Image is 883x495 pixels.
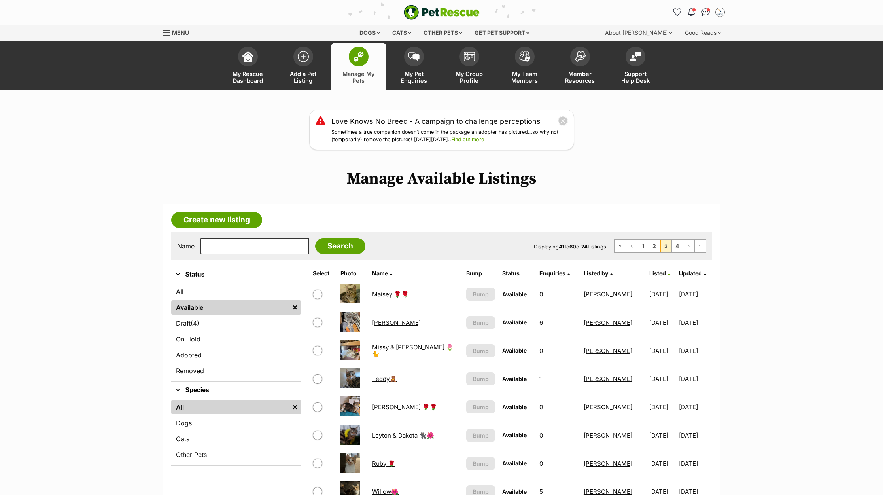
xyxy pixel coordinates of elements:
[536,422,580,449] td: 0
[502,404,527,410] span: Available
[466,457,495,470] button: Bump
[646,281,678,308] td: [DATE]
[372,270,392,277] a: Name
[660,240,671,252] span: Page 3
[451,137,484,142] a: Find out more
[315,238,365,254] input: Search
[172,29,189,36] span: Menu
[714,6,726,19] button: My account
[396,70,432,84] span: My Pet Enquiries
[584,270,608,277] span: Listed by
[171,432,301,446] a: Cats
[539,270,565,277] span: translation missing: en.admin.listings.index.attributes.enquiries
[464,52,475,61] img: group-profile-icon-3fa3cf56718a62981997c0bc7e787c4b2cf8bcc04b72c1350f741eb67cf2f40e.svg
[646,365,678,393] td: [DATE]
[562,70,598,84] span: Member Resources
[536,281,580,308] td: 0
[353,51,364,62] img: manage-my-pets-icon-02211641906a0b7f246fdf0571729dbe1e7629f14944591b6c1af311fb30b64b.svg
[701,8,710,16] img: chat-41dd97257d64d25036548639549fe6c8038ab92f7586957e7f3b1b290dea8141.svg
[372,375,397,383] a: Teddy🧸
[679,25,726,41] div: Good Reads
[502,319,527,326] span: Available
[683,240,694,252] a: Next page
[558,116,568,126] button: close
[534,243,606,250] span: Displaying to of Listings
[404,5,480,20] a: PetRescue
[466,316,495,329] button: Bump
[536,450,580,477] td: 0
[372,270,388,277] span: Name
[649,270,666,277] span: Listed
[584,432,632,439] a: [PERSON_NAME]
[626,240,637,252] a: Previous page
[507,70,543,84] span: My Team Members
[502,432,527,438] span: Available
[386,43,442,90] a: My Pet Enquiries
[716,8,724,16] img: Matleena Pukkila profile pic
[171,212,262,228] a: Create new listing
[473,347,489,355] span: Bump
[387,25,417,41] div: Cats
[679,337,711,364] td: [DATE]
[171,300,289,315] a: Available
[499,267,535,280] th: Status
[688,8,694,16] img: notifications-46538b983faf8c2785f20acdc204bb7945ddae34d4c08c2a6579f10ce5e182be.svg
[502,291,527,298] span: Available
[473,403,489,411] span: Bump
[372,460,395,467] a: Ruby 🌹
[614,239,706,253] nav: Pagination
[646,450,678,477] td: [DATE]
[177,243,195,250] label: Name
[171,332,301,346] a: On Hold
[584,319,632,326] a: [PERSON_NAME]
[502,376,527,382] span: Available
[354,25,386,41] div: Dogs
[559,243,565,250] strong: 41
[310,267,337,280] th: Select
[618,70,653,84] span: Support Help Desk
[685,6,698,19] button: Notifications
[171,385,301,395] button: Species
[372,403,437,411] a: [PERSON_NAME] 🌹🌹
[220,43,276,90] a: My Rescue Dashboard
[171,400,289,414] a: All
[191,319,199,328] span: (4)
[637,240,649,252] a: Page 1
[171,398,301,465] div: Species
[552,43,608,90] a: Member Resources
[171,284,301,299] a: All
[700,6,712,19] a: Conversations
[502,460,527,467] span: Available
[679,365,711,393] td: [DATE]
[337,267,368,280] th: Photo
[679,422,711,449] td: [DATE]
[372,432,434,439] a: Leyton & Dakota 🐈‍⬛🌺
[646,422,678,449] td: [DATE]
[575,51,586,62] img: member-resources-icon-8e73f808a243e03378d46382f2149f9095a855e16c252ad45f914b54edf8863c.svg
[649,240,660,252] a: Page 2
[608,43,663,90] a: Support Help Desk
[679,309,711,336] td: [DATE]
[163,25,195,39] a: Menu
[408,52,420,61] img: pet-enquiries-icon-7e3ad2cf08bfb03b45e93fb7055b45f3efa6380592205ae92323e6603595dc1f.svg
[695,240,706,252] a: Last page
[679,393,711,421] td: [DATE]
[298,51,309,62] img: add-pet-listing-icon-0afa8454b4691262ce3f59096e99ab1cd57d4a30225e0717b998d2c9b9846f56.svg
[679,270,702,277] span: Updated
[646,393,678,421] td: [DATE]
[584,290,632,298] a: [PERSON_NAME]
[581,243,588,250] strong: 74
[502,488,527,495] span: Available
[171,283,301,381] div: Status
[230,70,266,84] span: My Rescue Dashboard
[473,431,489,440] span: Bump
[679,270,706,277] a: Updated
[519,51,530,62] img: team-members-icon-5396bd8760b3fe7c0b43da4ab00e1e3bb1a5d9ba89233759b79545d2d3fc5d0d.svg
[452,70,487,84] span: My Group Profile
[289,400,301,414] a: Remove filter
[171,416,301,430] a: Dogs
[679,450,711,477] td: [DATE]
[289,300,301,315] a: Remove filter
[630,52,641,61] img: help-desk-icon-fdf02630f3aa405de69fd3d07c3f3aa587a6932b1a1747fa1d2bba05be0121f9.svg
[466,372,495,385] button: Bump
